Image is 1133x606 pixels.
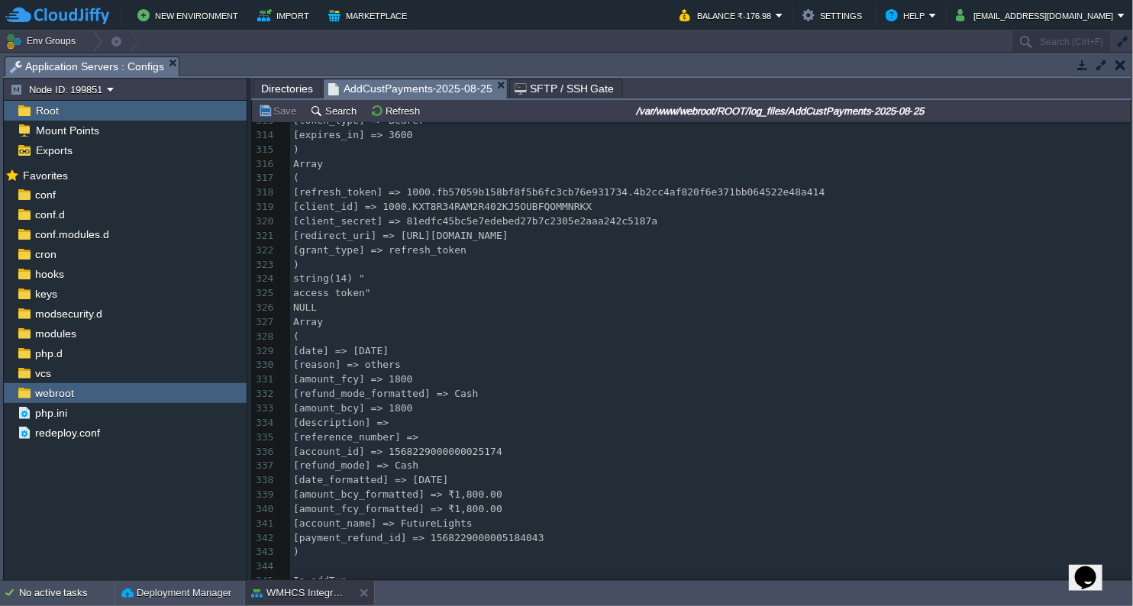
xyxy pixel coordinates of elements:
div: 332 [252,387,276,401]
span: [client_secret] => 81edfc45bc5e7edebed27b7c2305e2aaa242c5187a [293,215,657,227]
div: 335 [252,430,276,445]
span: [reference_number] => [293,431,418,443]
span: [refund_mode] => Cash [293,459,418,471]
div: 331 [252,372,276,387]
span: In addTxn [293,575,347,586]
span: Array [293,316,323,327]
span: Application Servers : Configs [10,57,164,76]
span: [account_id] => 1568229000000025174 [293,446,502,457]
div: 337 [252,459,276,473]
div: 328 [252,330,276,344]
div: 339 [252,488,276,502]
span: [description] => [293,417,389,428]
a: conf.modules.d [32,227,111,241]
div: 319 [252,200,276,214]
div: 327 [252,315,276,330]
a: Root [33,104,61,118]
span: [refund_mode_formatted] => Cash [293,388,479,399]
li: /var/www/webroot/ROOT/log_files/AddCustPayments-2025-08-25 [323,79,508,98]
span: [amount_bcy_formatted] => ₹1,800.00 [293,488,502,500]
span: [payment_refund_id] => 1568229000005184043 [293,532,544,543]
iframe: chat widget [1069,545,1118,591]
div: 334 [252,416,276,430]
a: Favorites [20,169,70,182]
span: [expires_in] => 3600 [293,129,413,140]
span: [account_name] => FutureLights [293,517,473,529]
span: ) [293,259,299,270]
div: 316 [252,157,276,172]
div: 345 [252,574,276,588]
button: WMHCS Integration [251,585,347,601]
span: Array [293,158,323,169]
span: [refresh_token] => 1000.fb57059b158bf8f5b6fc3cb76e931734.4b2cc4af820f6e371bb064522e48a414 [293,186,825,198]
a: cron [32,247,59,261]
div: 314 [252,128,276,143]
span: [grant_type] => refresh_token [293,244,466,256]
a: hooks [32,267,66,281]
button: Save [258,104,301,118]
div: 325 [252,286,276,301]
div: 329 [252,344,276,359]
a: php.ini [32,406,69,420]
div: 318 [252,185,276,200]
div: 340 [252,502,276,517]
div: 338 [252,473,276,488]
span: ) [293,143,299,155]
button: Settings [802,6,867,24]
span: [amount_bcy] => 1800 [293,402,413,414]
span: Mount Points [33,124,102,137]
button: Marketplace [328,6,412,24]
button: Help [886,6,929,24]
button: Refresh [370,104,424,118]
span: string(14) " [293,272,365,284]
div: 317 [252,171,276,185]
span: ( [293,330,299,342]
span: AddCustPayments-2025-08-25 [328,79,492,98]
button: Import [257,6,315,24]
button: [EMAIL_ADDRESS][DOMAIN_NAME] [956,6,1118,24]
span: ( [293,172,299,183]
span: [redirect_uri] => [URL][DOMAIN_NAME] [293,230,508,241]
div: 326 [252,301,276,315]
span: [amount_fcy_formatted] => ₹1,800.00 [293,503,502,514]
span: ) [293,546,299,557]
a: vcs [32,366,53,380]
span: redeploy.conf [32,426,102,440]
span: [amount_fcy] => 1800 [293,373,413,385]
button: Node ID: 199851 [10,82,107,96]
button: Balance ₹-176.98 [679,6,776,24]
div: 330 [252,358,276,372]
div: 321 [252,229,276,243]
span: Directories [261,79,313,98]
span: conf [32,188,58,201]
div: 320 [252,214,276,229]
button: New Environment [137,6,243,24]
span: Exports [33,143,75,157]
div: 324 [252,272,276,286]
div: 344 [252,559,276,574]
div: 333 [252,401,276,416]
div: 336 [252,445,276,459]
div: 343 [252,545,276,559]
div: 342 [252,531,276,546]
img: CloudJiffy [5,6,109,25]
span: [date_formatted] => [DATE] [293,474,449,485]
a: modules [32,327,79,340]
a: php.d [32,347,65,360]
a: keys [32,287,60,301]
span: webroot [32,386,76,400]
span: [reason] => others [293,359,401,370]
div: 341 [252,517,276,531]
span: conf.d [32,208,67,221]
div: 322 [252,243,276,258]
div: 315 [252,143,276,157]
span: access token" [293,287,371,298]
